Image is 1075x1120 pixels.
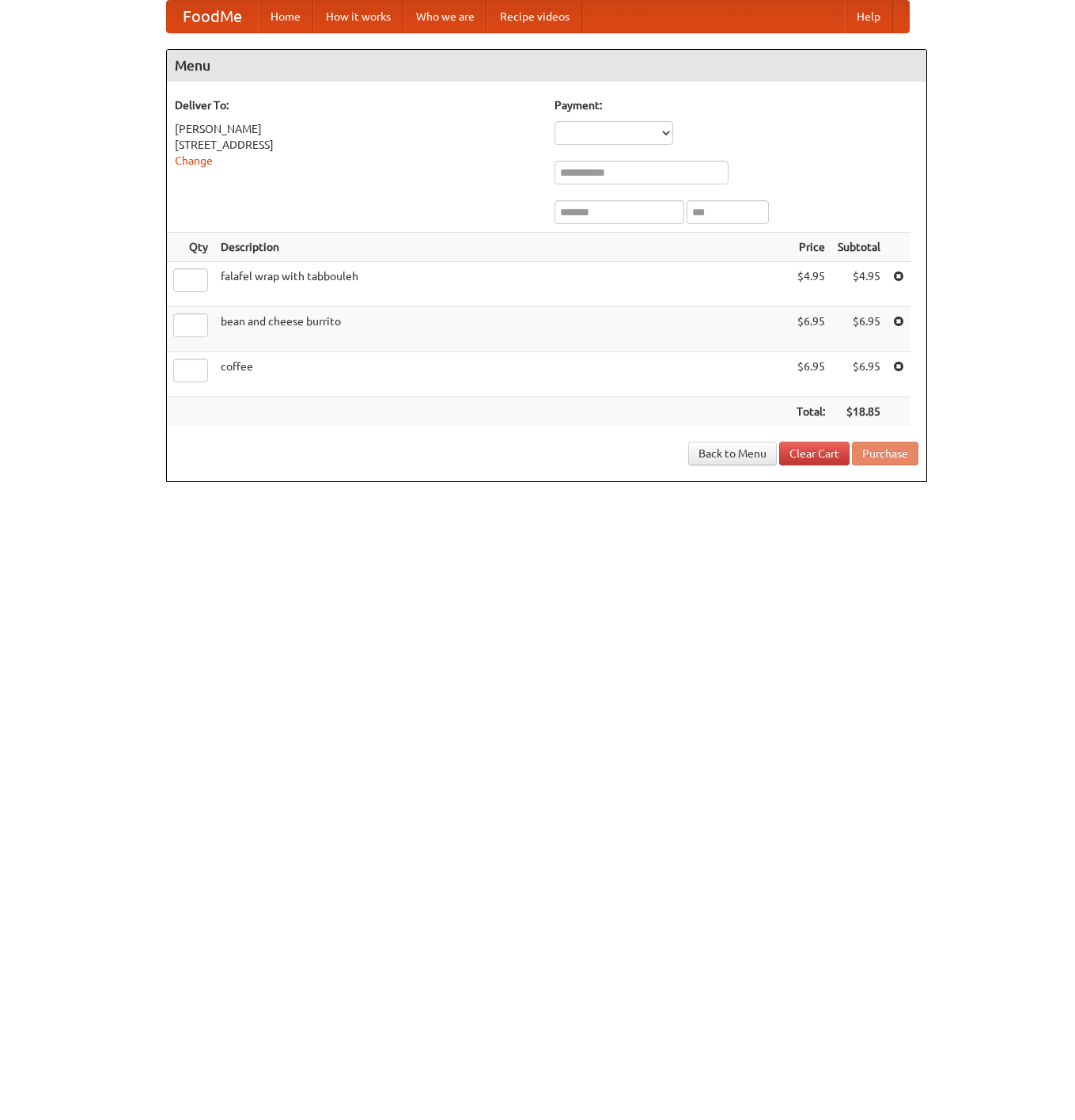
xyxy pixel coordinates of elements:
[831,233,887,262] th: Subtotal
[258,1,313,32] a: Home
[790,262,831,307] td: $4.95
[831,352,887,397] td: $6.95
[214,233,790,262] th: Description
[688,442,777,465] a: Back to Menu
[831,307,887,352] td: $6.95
[555,97,918,113] h5: Payment:
[214,262,790,307] td: falafel wrap with tabbouleh
[175,154,213,167] a: Change
[214,352,790,397] td: coffee
[779,442,850,465] a: Clear Cart
[487,1,582,32] a: Recipe videos
[831,262,887,307] td: $4.95
[167,1,258,32] a: FoodMe
[175,137,539,153] div: [STREET_ADDRESS]
[167,233,214,262] th: Qty
[831,397,887,427] th: $18.85
[403,1,487,32] a: Who we are
[313,1,403,32] a: How it works
[852,442,918,465] button: Purchase
[790,397,831,427] th: Total:
[790,233,831,262] th: Price
[214,307,790,352] td: bean and cheese burrito
[175,121,539,137] div: [PERSON_NAME]
[175,97,539,113] h5: Deliver To:
[167,50,926,82] h4: Menu
[790,307,831,352] td: $6.95
[790,352,831,397] td: $6.95
[844,1,893,32] a: Help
